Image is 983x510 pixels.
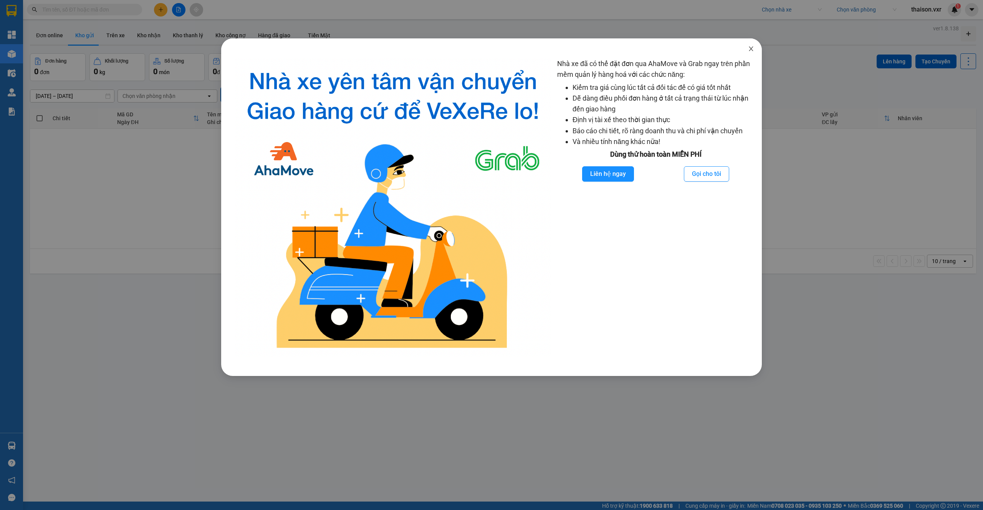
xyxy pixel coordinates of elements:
div: Nhà xe đã có thể đặt đơn qua AhaMove và Grab ngay trên phần mềm quản lý hàng hoá với các chức năng: [557,58,754,357]
span: Gọi cho tôi [692,169,721,179]
li: Và nhiều tính năng khác nữa! [573,136,754,147]
button: Liên hệ ngay [582,166,634,182]
span: Liên hệ ngay [590,169,626,179]
span: close [748,46,754,52]
li: Dễ dàng điều phối đơn hàng ở tất cả trạng thái từ lúc nhận đến giao hàng [573,93,754,115]
button: Close [740,38,762,60]
li: Báo cáo chi tiết, rõ ràng doanh thu và chi phí vận chuyển [573,126,754,136]
div: Dùng thử hoàn toàn MIỄN PHÍ [557,149,754,160]
li: Định vị tài xế theo thời gian thực [573,114,754,125]
button: Gọi cho tôi [684,166,729,182]
img: logo [235,58,551,357]
li: Kiểm tra giá cùng lúc tất cả đối tác để có giá tốt nhất [573,82,754,93]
